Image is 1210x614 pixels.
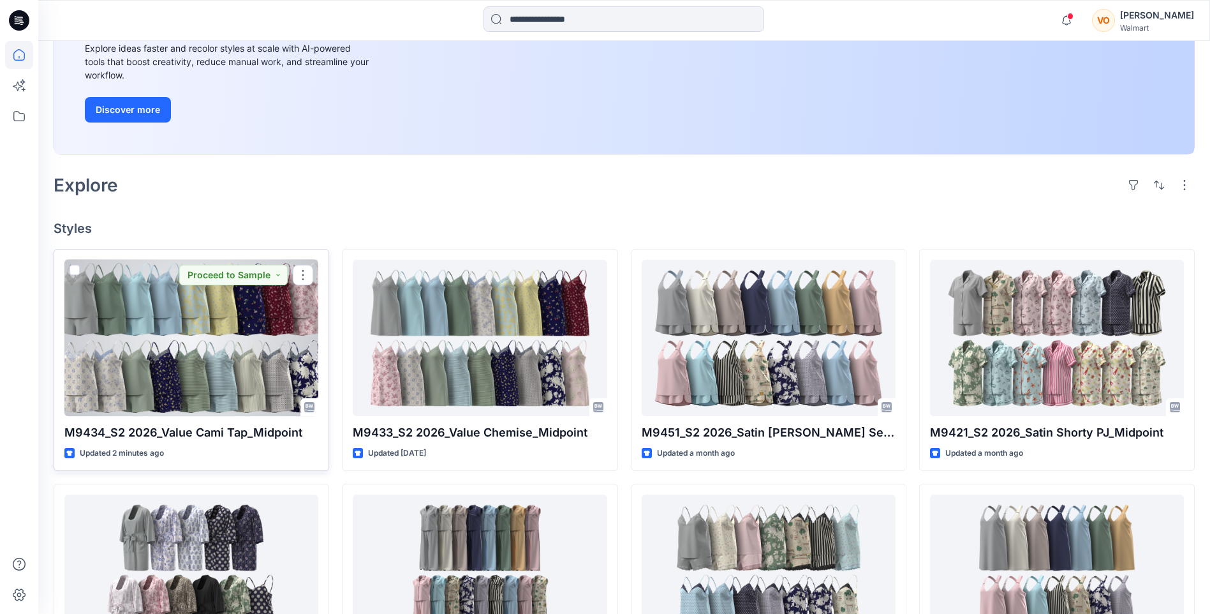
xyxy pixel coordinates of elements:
[642,260,896,416] a: M9451_S2 2026_Satin Cami Short Set_Midpoint
[64,260,318,416] a: M9434_S2 2026_Value Cami Tap_Midpoint
[1120,8,1194,23] div: [PERSON_NAME]
[54,175,118,195] h2: Explore
[945,447,1023,460] p: Updated a month ago
[1120,23,1194,33] div: Walmart
[85,41,372,82] div: Explore ideas faster and recolor styles at scale with AI-powered tools that boost creativity, red...
[642,424,896,442] p: M9451_S2 2026_Satin [PERSON_NAME] Set_Midpoint
[1092,9,1115,32] div: VO
[353,424,607,442] p: M9433_S2 2026_Value Chemise_Midpoint
[54,221,1195,236] h4: Styles
[657,447,735,460] p: Updated a month ago
[85,97,372,123] a: Discover more
[368,447,426,460] p: Updated [DATE]
[85,97,171,123] button: Discover more
[930,424,1184,442] p: M9421_S2 2026_Satin Shorty PJ_Midpoint
[64,424,318,442] p: M9434_S2 2026_Value Cami Tap_Midpoint
[353,260,607,416] a: M9433_S2 2026_Value Chemise_Midpoint
[930,260,1184,416] a: M9421_S2 2026_Satin Shorty PJ_Midpoint
[80,447,164,460] p: Updated 2 minutes ago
